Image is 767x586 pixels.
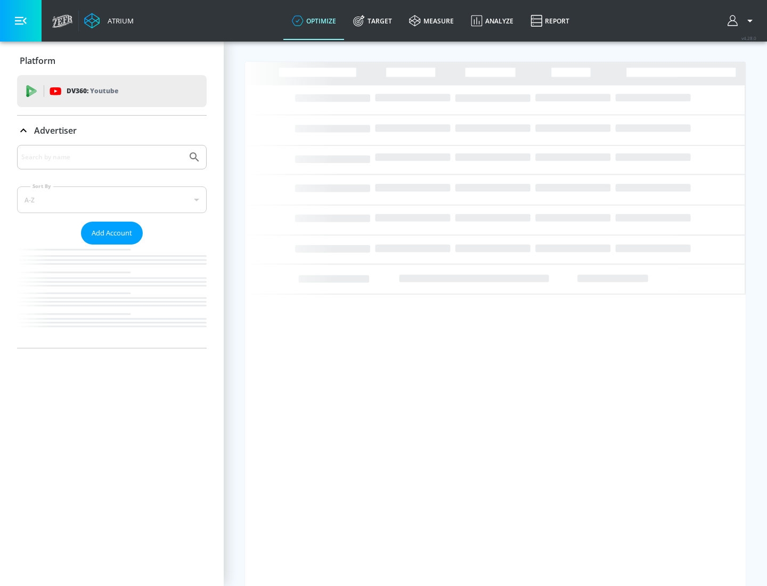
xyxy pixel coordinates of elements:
button: Add Account [81,222,143,245]
a: Report [522,2,578,40]
a: Target [345,2,401,40]
p: Advertiser [34,125,77,136]
span: v 4.28.0 [741,35,756,41]
p: Youtube [90,85,118,96]
a: Atrium [84,13,134,29]
nav: list of Advertiser [17,245,207,348]
input: Search by name [21,150,183,164]
a: measure [401,2,462,40]
a: optimize [283,2,345,40]
div: DV360: Youtube [17,75,207,107]
p: DV360: [67,85,118,97]
div: Advertiser [17,145,207,348]
p: Platform [20,55,55,67]
div: Atrium [103,16,134,26]
div: A-Z [17,186,207,213]
div: Platform [17,46,207,76]
label: Sort By [30,183,53,190]
span: Add Account [92,227,132,239]
div: Advertiser [17,116,207,145]
a: Analyze [462,2,522,40]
